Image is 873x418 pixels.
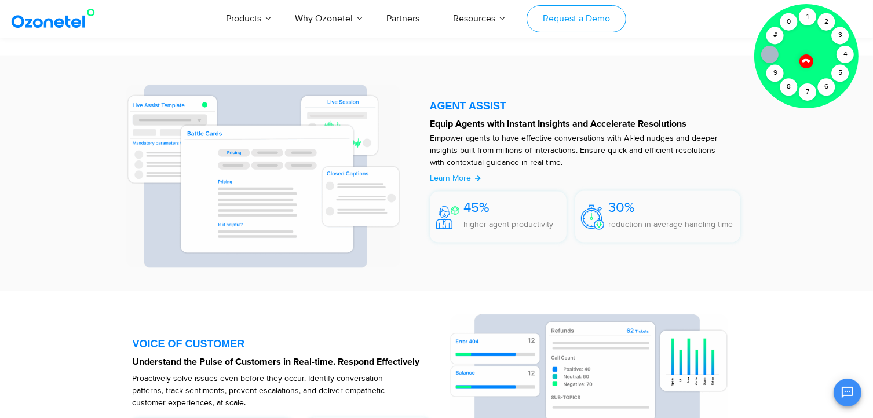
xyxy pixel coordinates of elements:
div: VOICE OF CUSTOMER [133,339,438,349]
p: Proactively solve issues even before they occur. Identify conversation patterns, track sentiments... [133,372,409,409]
div: 4 [837,46,854,63]
img: 45% [436,206,459,229]
a: Learn More [430,172,481,184]
p: reduction in average handling time [608,218,733,230]
p: higher agent productivity [463,218,553,230]
p: Empower agents to have effective conversations with AI-led nudges and deeper insights built from ... [430,132,729,168]
a: Request a Demo [527,5,626,32]
div: 2 [818,13,835,31]
div: 8 [780,78,798,96]
span: 45% [463,199,490,216]
button: Open chat [834,379,861,406]
span: Learn More [430,173,471,183]
span: 30% [608,199,635,216]
div: 9 [766,65,784,82]
div: 7 [799,83,816,101]
div: 5 [832,65,849,82]
div: 6 [818,78,835,96]
div: 3 [832,27,849,45]
div: AGENT ASSIST [430,101,741,111]
strong: Understand the Pulse of Customers in Real-time. Respond Effectively [133,357,420,366]
img: 30% [581,205,604,230]
div: 0 [780,13,798,31]
div: 1 [799,8,816,25]
div: # [766,27,784,45]
strong: Equip Agents with Instant Insights and Accelerate Resolutions [430,119,686,129]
